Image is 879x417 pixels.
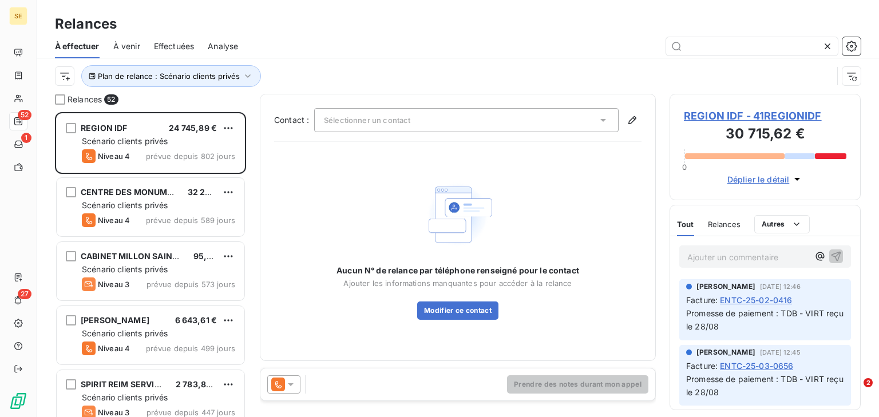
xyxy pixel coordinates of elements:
[82,200,168,210] span: Scénario clients privés
[686,294,718,306] span: Facture :
[82,136,168,146] span: Scénario clients privés
[82,328,168,338] span: Scénario clients privés
[760,283,801,290] span: [DATE] 12:46
[684,108,846,124] span: REGION IDF - 41REGIONIDF
[724,173,807,186] button: Déplier le détail
[720,294,792,306] span: ENTC-25-02-0416
[682,162,687,172] span: 0
[81,379,171,389] span: SPIRIT REIM SERVICES
[81,315,149,325] span: [PERSON_NAME]
[98,216,130,225] span: Niveau 4
[113,41,140,52] span: À venir
[507,375,648,394] button: Prendre des notes durant mon appel
[188,187,236,197] span: 32 252,77 €
[686,360,718,372] span: Facture :
[81,251,218,261] span: CABINET MILLON SAINT LAMBERT
[154,41,195,52] span: Effectuées
[696,347,755,358] span: [PERSON_NAME]
[21,133,31,143] span: 1
[208,41,238,52] span: Analyse
[169,123,217,133] span: 24 745,89 €
[193,251,225,261] span: 95,90 €
[754,215,810,233] button: Autres
[18,110,31,120] span: 52
[98,344,130,353] span: Niveau 4
[55,14,117,34] h3: Relances
[677,220,694,229] span: Tout
[9,392,27,410] img: Logo LeanPay
[82,392,168,402] span: Scénario clients privés
[720,360,793,372] span: ENTC-25-03-0656
[708,220,741,229] span: Relances
[146,152,235,161] span: prévue depuis 802 jours
[686,374,846,397] span: Promesse de paiement : TDB - VIRT reçu le 28/08
[98,280,129,289] span: Niveau 3
[98,408,129,417] span: Niveau 3
[104,94,118,105] span: 52
[146,216,235,225] span: prévue depuis 589 jours
[727,173,790,185] span: Déplier le détail
[840,378,868,406] iframe: Intercom live chat
[55,112,246,417] div: grid
[176,379,219,389] span: 2 783,84 €
[82,264,168,274] span: Scénario clients privés
[417,301,498,320] button: Modifier ce contact
[18,289,31,299] span: 27
[343,279,572,288] span: Ajouter les informations manquantes pour accéder à la relance
[175,315,217,325] span: 6 643,61 €
[324,116,410,125] span: Sélectionner un contact
[684,124,846,146] h3: 30 715,62 €
[336,265,579,276] span: Aucun N° de relance par téléphone renseigné pour le contact
[864,378,873,387] span: 2
[686,308,846,331] span: Promesse de paiement : TDB - VIRT reçu le 28/08
[421,178,494,252] img: Empty state
[55,41,100,52] span: À effectuer
[9,7,27,25] div: SE
[274,114,314,126] label: Contact :
[146,344,235,353] span: prévue depuis 499 jours
[696,281,755,292] span: [PERSON_NAME]
[146,280,235,289] span: prévue depuis 573 jours
[81,187,241,197] span: CENTRE DES MONUMENTS NATIONAUX
[760,349,801,356] span: [DATE] 12:45
[146,408,235,417] span: prévue depuis 447 jours
[98,72,240,81] span: Plan de relance : Scénario clients privés
[81,123,128,133] span: REGION IDF
[666,37,838,55] input: Rechercher
[81,65,261,87] button: Plan de relance : Scénario clients privés
[68,94,102,105] span: Relances
[98,152,130,161] span: Niveau 4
